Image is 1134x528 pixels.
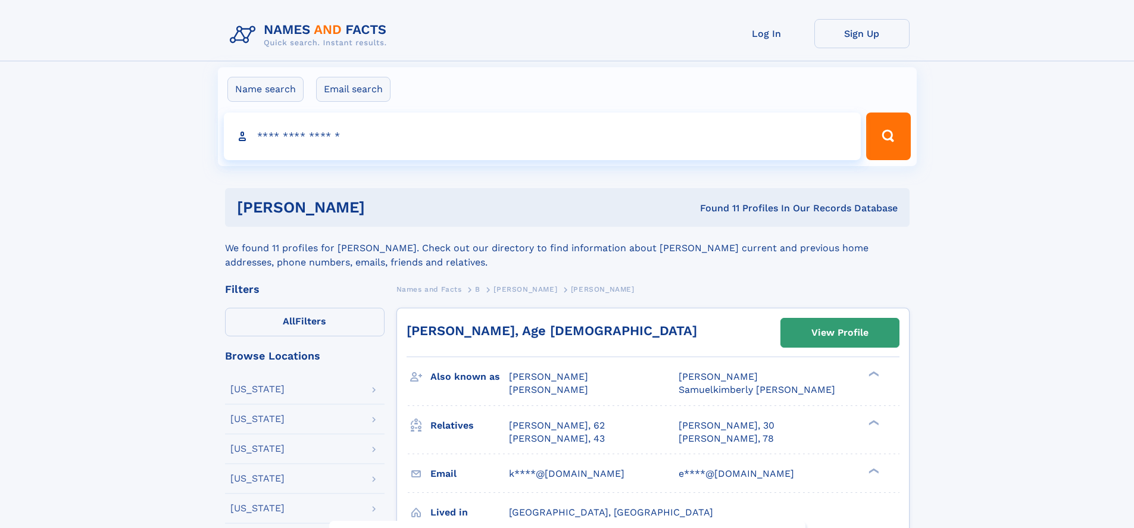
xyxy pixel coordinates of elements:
div: ❯ [866,418,880,426]
a: [PERSON_NAME], 30 [679,419,774,432]
input: search input [224,113,861,160]
a: [PERSON_NAME], 78 [679,432,774,445]
div: [US_STATE] [230,474,285,483]
img: Logo Names and Facts [225,19,396,51]
span: [PERSON_NAME] [679,371,758,382]
h3: Also known as [430,367,509,387]
a: Log In [719,19,814,48]
a: Sign Up [814,19,910,48]
h1: [PERSON_NAME] [237,200,533,215]
span: B [475,285,480,293]
label: Filters [225,308,385,336]
h3: Lived in [430,502,509,523]
span: [PERSON_NAME] [571,285,635,293]
div: [US_STATE] [230,504,285,513]
a: B [475,282,480,296]
div: Filters [225,284,385,295]
span: [PERSON_NAME] [493,285,557,293]
a: [PERSON_NAME], Age [DEMOGRAPHIC_DATA] [407,323,697,338]
a: Names and Facts [396,282,462,296]
a: [PERSON_NAME], 43 [509,432,605,445]
h3: Relatives [430,415,509,436]
span: [PERSON_NAME] [509,384,588,395]
div: [US_STATE] [230,444,285,454]
span: [GEOGRAPHIC_DATA], [GEOGRAPHIC_DATA] [509,507,713,518]
a: [PERSON_NAME] [493,282,557,296]
div: [US_STATE] [230,414,285,424]
div: We found 11 profiles for [PERSON_NAME]. Check out our directory to find information about [PERSON... [225,227,910,270]
span: All [283,315,295,327]
button: Search Button [866,113,910,160]
div: Found 11 Profiles In Our Records Database [532,202,898,215]
div: View Profile [811,319,869,346]
span: Samuelkimberly [PERSON_NAME] [679,384,835,395]
div: [US_STATE] [230,385,285,394]
span: [PERSON_NAME] [509,371,588,382]
label: Email search [316,77,391,102]
a: View Profile [781,318,899,347]
div: ❯ [866,370,880,378]
h3: Email [430,464,509,484]
div: ❯ [866,467,880,474]
a: [PERSON_NAME], 62 [509,419,605,432]
div: Browse Locations [225,351,385,361]
label: Name search [227,77,304,102]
